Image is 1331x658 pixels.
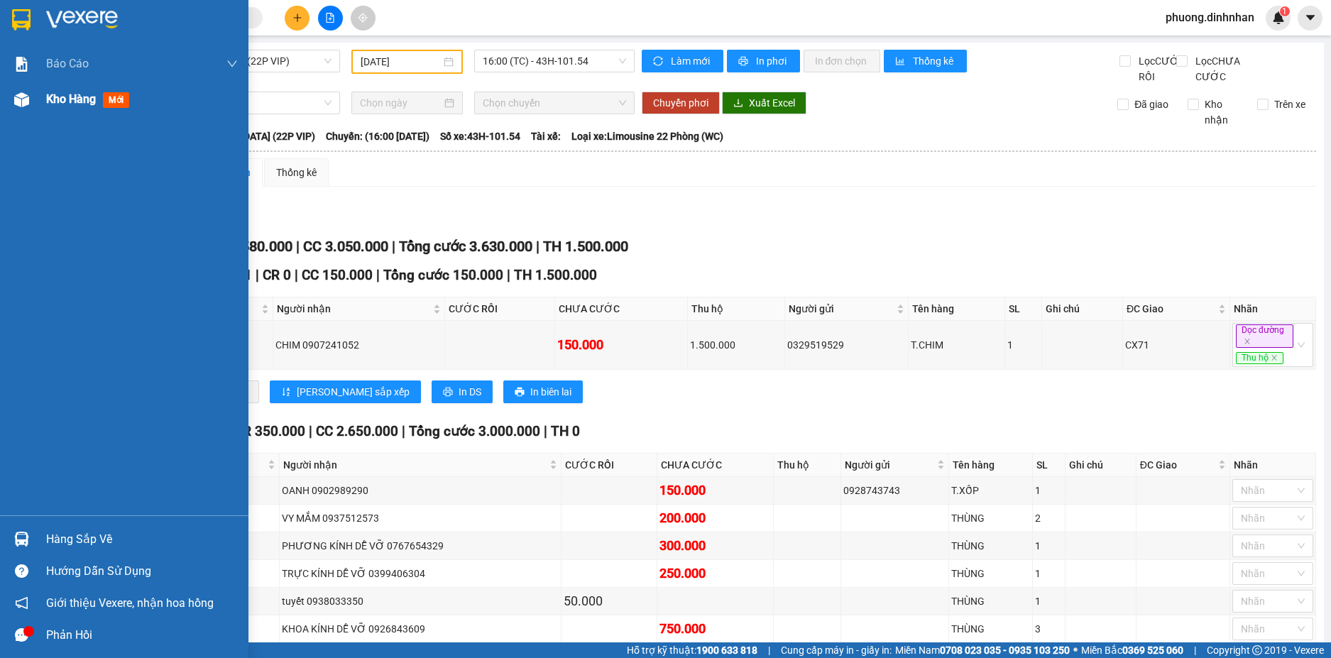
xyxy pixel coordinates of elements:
[659,619,771,639] div: 750.000
[551,423,580,439] span: TH 0
[270,380,421,403] button: sort-ascending[PERSON_NAME] sắp xếp
[483,50,626,72] span: 16:00 (TC) - 43H-101.54
[351,6,376,31] button: aim
[309,423,312,439] span: |
[733,98,743,109] span: download
[283,457,547,473] span: Người nhận
[1234,301,1312,317] div: Nhãn
[951,510,1030,526] div: THÙNG
[459,384,481,400] span: In DS
[1190,53,1261,84] span: Lọc CHƯA CƯỚC
[1269,97,1311,112] span: Trên xe
[543,238,628,255] span: TH 1.500.000
[909,297,1004,321] th: Tên hàng
[1280,6,1290,16] sup: 1
[557,335,686,355] div: 150.000
[1236,324,1293,348] span: Dọc đường
[1272,11,1285,24] img: icon-new-feature
[292,13,302,23] span: plus
[789,301,894,317] span: Người gửi
[659,536,771,556] div: 300.000
[564,591,654,611] div: 50.000
[671,53,712,69] span: Làm mới
[738,56,750,67] span: printer
[483,92,626,114] span: Chọn chuyến
[895,56,907,67] span: bar-chart
[445,297,555,321] th: CƯỚC RỒI
[884,50,967,72] button: bar-chartThống kê
[657,454,774,477] th: CHƯA CƯỚC
[15,596,28,610] span: notification
[1035,621,1063,637] div: 3
[1035,593,1063,609] div: 1
[642,92,720,114] button: Chuyển phơi
[514,267,597,283] span: TH 1.500.000
[1127,301,1215,317] span: ĐC Giao
[46,55,89,72] span: Báo cáo
[507,267,510,283] span: |
[1154,9,1266,26] span: phuong.dinhnhan
[951,538,1030,554] div: THÙNG
[727,50,800,72] button: printerIn phơi
[443,387,453,398] span: printer
[1035,566,1063,581] div: 1
[316,423,398,439] span: CC 2.650.000
[1073,647,1078,653] span: ⚪️
[940,645,1070,656] strong: 0708 023 035 - 0935 103 250
[234,423,305,439] span: CR 350.000
[531,128,561,144] span: Tài xế:
[263,267,291,283] span: CR 0
[46,561,238,582] div: Hướng dẫn sử dụng
[1282,6,1287,16] span: 1
[756,53,789,69] span: In phơi
[1033,454,1066,477] th: SL
[1194,642,1196,658] span: |
[895,642,1070,658] span: Miền Nam
[1244,338,1251,345] span: close
[256,267,259,283] span: |
[46,92,96,106] span: Kho hàng
[696,645,757,656] strong: 1900 633 818
[951,593,1030,609] div: THÙNG
[409,423,540,439] span: Tổng cước 3.000.000
[318,6,343,31] button: file-add
[1042,297,1123,321] th: Ghi chú
[1298,6,1322,31] button: caret-down
[14,57,29,72] img: solution-icon
[1140,457,1215,473] span: ĐC Giao
[688,297,785,321] th: Thu hộ
[46,594,214,612] span: Giới thiệu Vexere, nhận hoa hồng
[1081,642,1183,658] span: Miền Bắc
[544,423,547,439] span: |
[1133,53,1188,84] span: Lọc CƯỚC RỒI
[1252,645,1262,655] span: copyright
[15,564,28,578] span: question-circle
[376,267,380,283] span: |
[1271,354,1278,361] span: close
[571,128,723,144] span: Loại xe: Limousine 22 Phòng (WC)
[226,58,238,70] span: down
[911,337,1002,353] div: T.CHIM
[275,337,442,353] div: CHIM 0907241052
[325,13,335,23] span: file-add
[12,9,31,31] img: logo-vxr
[749,95,795,111] span: Xuất Excel
[440,128,520,144] span: Số xe: 43H-101.54
[530,384,571,400] span: In biên lai
[659,508,771,528] div: 200.000
[402,423,405,439] span: |
[1234,457,1312,473] div: Nhãn
[1035,483,1063,498] div: 1
[358,13,368,23] span: aim
[653,56,665,67] span: sync
[1199,97,1247,128] span: Kho nhận
[845,457,934,473] span: Người gửi
[536,238,539,255] span: |
[1122,645,1183,656] strong: 0369 525 060
[14,92,29,107] img: warehouse-icon
[515,387,525,398] span: printer
[951,621,1030,637] div: THÙNG
[103,92,129,108] span: mới
[285,6,310,31] button: plus
[562,454,657,477] th: CƯỚC RỒI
